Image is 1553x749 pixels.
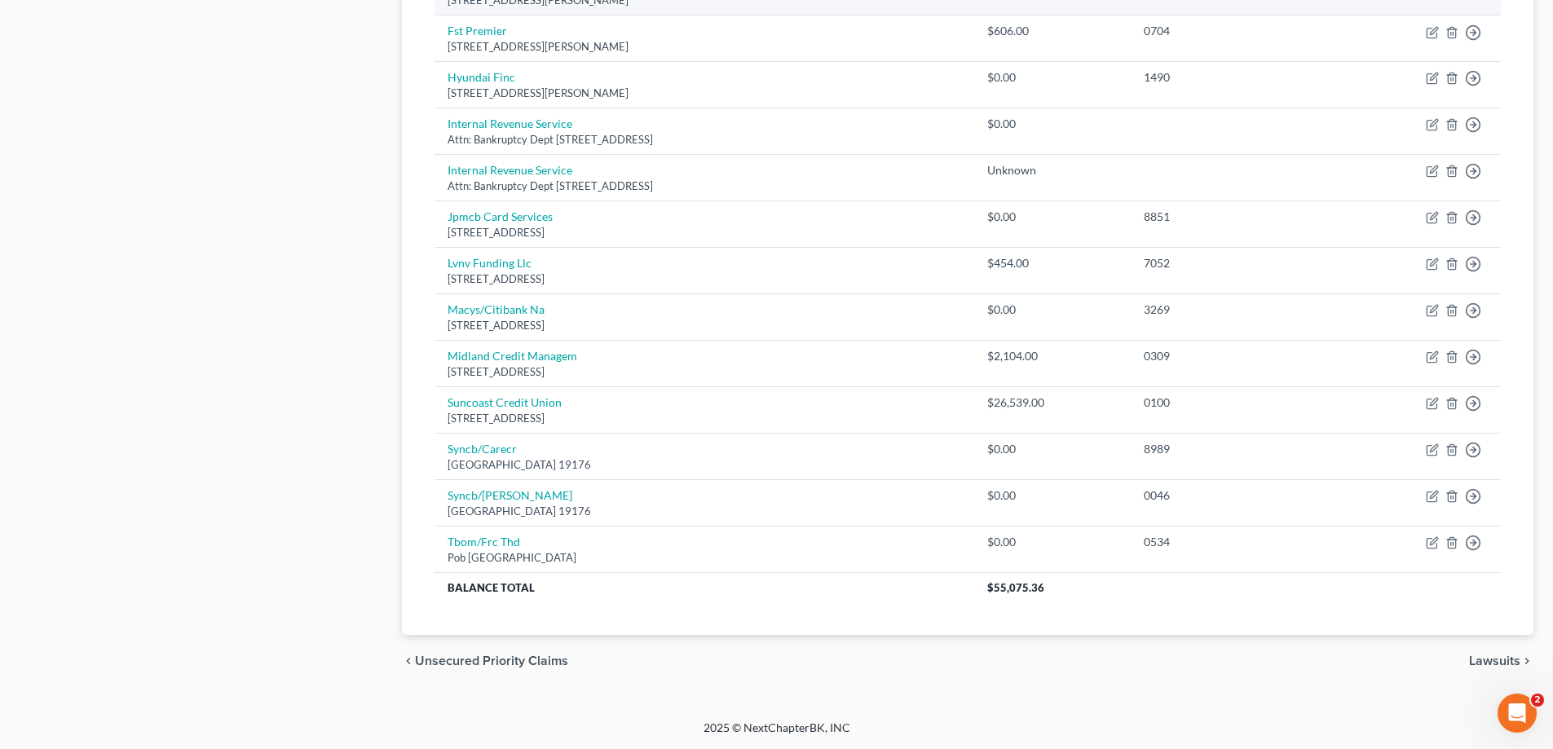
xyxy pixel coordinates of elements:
[987,394,1118,411] div: $26,539.00
[987,487,1118,504] div: $0.00
[987,534,1118,550] div: $0.00
[448,225,960,240] div: [STREET_ADDRESS]
[415,654,568,667] span: Unsecured Priority Claims
[435,572,973,601] th: Balance Total
[448,271,960,287] div: [STREET_ADDRESS]
[1498,694,1537,733] iframe: Intercom live chat
[1144,302,1321,318] div: 3269
[312,720,1242,749] div: 2025 © NextChapterBK, INC
[448,364,960,380] div: [STREET_ADDRESS]
[448,209,553,223] a: Jpmcb Card Services
[1520,654,1533,667] i: chevron_right
[1144,23,1321,39] div: 0704
[987,69,1118,86] div: $0.00
[448,256,532,270] a: Lvnv Funding Llc
[448,117,572,130] a: Internal Revenue Service
[448,550,960,566] div: Pob [GEOGRAPHIC_DATA]
[448,24,507,37] a: Fst Premier
[1531,694,1544,707] span: 2
[448,411,960,426] div: [STREET_ADDRESS]
[987,23,1118,39] div: $606.00
[987,116,1118,132] div: $0.00
[1144,394,1321,411] div: 0100
[448,504,960,519] div: [GEOGRAPHIC_DATA] 19176
[1144,534,1321,550] div: 0534
[448,318,960,333] div: [STREET_ADDRESS]
[448,163,572,177] a: Internal Revenue Service
[448,457,960,473] div: [GEOGRAPHIC_DATA] 19176
[987,348,1118,364] div: $2,104.00
[1144,255,1321,271] div: 7052
[1144,487,1321,504] div: 0046
[448,178,960,194] div: Attn: Bankruptcy Dept [STREET_ADDRESS]
[448,302,545,316] a: Macys/Citibank Na
[448,488,572,502] a: Syncb/[PERSON_NAME]
[448,535,520,549] a: Tbom/Frc Thd
[1144,348,1321,364] div: 0309
[987,581,1044,594] span: $55,075.36
[448,442,517,456] a: Syncb/Carecr
[1144,69,1321,86] div: 1490
[1144,441,1321,457] div: 8989
[987,255,1118,271] div: $454.00
[448,39,960,55] div: [STREET_ADDRESS][PERSON_NAME]
[987,209,1118,225] div: $0.00
[1469,654,1533,667] button: Lawsuits chevron_right
[987,162,1118,178] div: Unknown
[448,395,562,409] a: Suncoast Credit Union
[448,349,577,363] a: Midland Credit Managem
[448,132,960,148] div: Attn: Bankruptcy Dept [STREET_ADDRESS]
[1144,209,1321,225] div: 8851
[987,302,1118,318] div: $0.00
[448,86,960,101] div: [STREET_ADDRESS][PERSON_NAME]
[402,654,568,667] button: chevron_left Unsecured Priority Claims
[402,654,415,667] i: chevron_left
[987,441,1118,457] div: $0.00
[448,70,515,84] a: Hyundai Finc
[1469,654,1520,667] span: Lawsuits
